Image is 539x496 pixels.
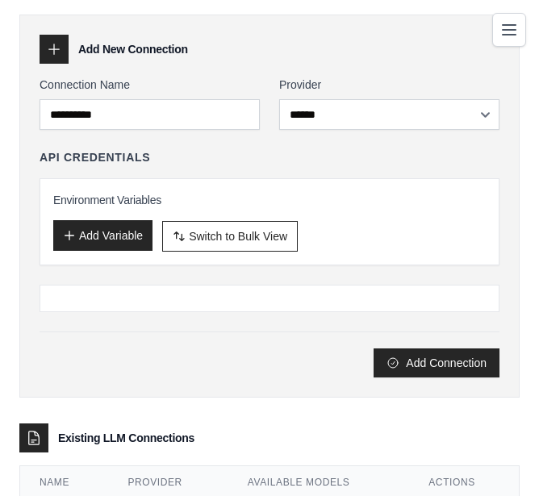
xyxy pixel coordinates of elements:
h3: Environment Variables [53,192,486,208]
label: Connection Name [40,77,260,93]
label: Provider [279,77,499,93]
button: Toggle navigation [492,13,526,47]
button: Add Variable [53,220,153,251]
button: Add Connection [374,348,499,377]
h3: Add New Connection [78,41,188,57]
button: Switch to Bulk View [162,221,298,252]
h4: API Credentials [40,149,150,165]
span: Switch to Bulk View [189,228,287,244]
h3: Existing LLM Connections [58,430,194,446]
